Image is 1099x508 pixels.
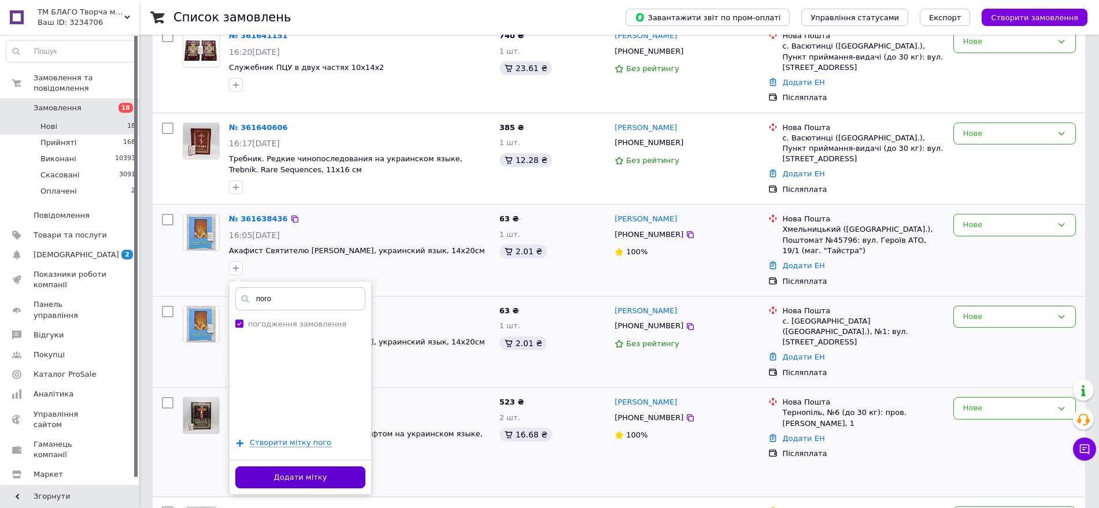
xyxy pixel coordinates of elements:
[40,186,77,196] span: Оплачені
[782,306,943,316] div: Нова Пошта
[811,13,899,22] span: Управління статусами
[183,397,220,434] a: Фото товару
[782,169,824,178] a: Додати ЕН
[929,13,961,22] span: Експорт
[782,123,943,133] div: Нова Пошта
[229,31,288,40] a: № 361641151
[229,63,384,72] a: Служебник ПЦУ в двух частях 10х14х2
[499,413,520,422] span: 2 шт.
[235,287,365,310] input: Напишіть назву мітки
[499,214,519,223] span: 63 ₴
[963,311,1052,323] div: Нове
[183,123,219,159] img: Фото товару
[121,250,133,259] span: 2
[229,123,288,132] a: № 361640606
[235,466,365,489] button: Додати мітку
[34,73,139,94] span: Замовлення та повідомлення
[183,31,220,68] a: Фото товару
[782,397,943,407] div: Нова Пошта
[34,469,63,480] span: Маркет
[782,316,943,348] div: с. [GEOGRAPHIC_DATA] ([GEOGRAPHIC_DATA].), №1: вул. [STREET_ADDRESS]
[782,133,943,165] div: с. Васютинці ([GEOGRAPHIC_DATA].), Пункт приймання-видачі (до 30 кг): вул. [STREET_ADDRESS]
[626,9,790,26] button: Завантажити звіт по пром-оплаті
[183,214,220,251] a: Фото товару
[34,299,107,320] span: Панель управління
[34,389,73,399] span: Аналітика
[499,306,519,315] span: 63 ₴
[34,350,65,360] span: Покупці
[499,61,552,75] div: 23.61 ₴
[782,184,943,195] div: Післяплата
[250,438,331,447] span: Створити мітку пого
[38,7,124,17] span: ТМ БЛАГО Творча майстерня церковних виробів «Благо»
[615,214,677,225] a: [PERSON_NAME]
[499,153,552,167] div: 12.28 ₴
[782,407,943,428] div: Тернопіль, №6 (до 30 кг): пров. [PERSON_NAME], 1
[970,13,1087,21] a: Створити замовлення
[115,154,135,164] span: 10393
[499,123,524,132] span: 385 ₴
[34,210,90,221] span: Повідомлення
[499,428,552,442] div: 16.68 ₴
[782,224,943,256] div: Хмельницький ([GEOGRAPHIC_DATA].), Поштомат №45796: вул. Героїв АТО, 19/1 (маг. "Тайстра")
[626,431,647,439] span: 100%
[1073,437,1096,461] button: Чат з покупцем
[782,368,943,378] div: Післяплата
[782,31,943,41] div: Нова Пошта
[801,9,908,26] button: Управління статусами
[612,318,686,333] div: [PHONE_NUMBER]
[626,64,679,73] span: Без рейтингу
[187,214,216,250] img: Фото товару
[127,121,135,132] span: 18
[499,138,520,147] span: 1 шт.
[782,261,824,270] a: Додати ЕН
[499,321,520,330] span: 1 шт.
[991,13,1078,22] span: Створити замовлення
[123,138,135,148] span: 168
[40,121,57,132] span: Нові
[499,398,524,406] span: 523 ₴
[920,9,971,26] button: Експорт
[229,246,485,255] a: Акафист Святителю [PERSON_NAME], украинский язык, 14х20см
[183,306,220,343] a: Фото товару
[782,78,824,87] a: Додати ЕН
[229,214,288,223] a: № 361638436
[34,330,64,340] span: Відгуки
[615,123,677,134] a: [PERSON_NAME]
[499,336,547,350] div: 2.01 ₴
[782,92,943,103] div: Післяплата
[229,154,462,174] a: Требник. Редкие чинопоследования на украинском языке, Trebnik. Rare Sequences, 11х16 см
[40,138,76,148] span: Прийняті
[626,247,647,256] span: 100%
[612,410,686,425] div: [PHONE_NUMBER]
[40,154,76,164] span: Виконані
[131,186,135,196] span: 2
[982,9,1087,26] button: Створити замовлення
[34,250,119,260] span: [DEMOGRAPHIC_DATA]
[34,230,107,240] span: Товари та послуги
[612,227,686,242] div: [PHONE_NUMBER]
[612,135,686,150] div: [PHONE_NUMBER]
[963,219,1052,231] div: Нове
[615,306,677,317] a: [PERSON_NAME]
[34,269,107,290] span: Показники роботи компанії
[34,439,107,460] span: Гаманець компанії
[782,41,943,73] div: с. Васютинці ([GEOGRAPHIC_DATA].), Пункт приймання-видачі (до 30 кг): вул. [STREET_ADDRESS]
[499,230,520,239] span: 1 шт.
[183,32,219,66] img: Фото товару
[34,103,82,113] span: Замовлення
[782,276,943,287] div: Післяплата
[615,397,677,408] a: [PERSON_NAME]
[40,170,80,180] span: Скасовані
[248,320,346,328] label: погодження замовлення
[229,231,280,240] span: 16:05[DATE]
[6,41,136,62] input: Пошук
[782,448,943,459] div: Післяплата
[183,398,219,433] img: Фото товару
[782,214,943,224] div: Нова Пошта
[963,402,1052,414] div: Нове
[34,409,107,430] span: Управління сайтом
